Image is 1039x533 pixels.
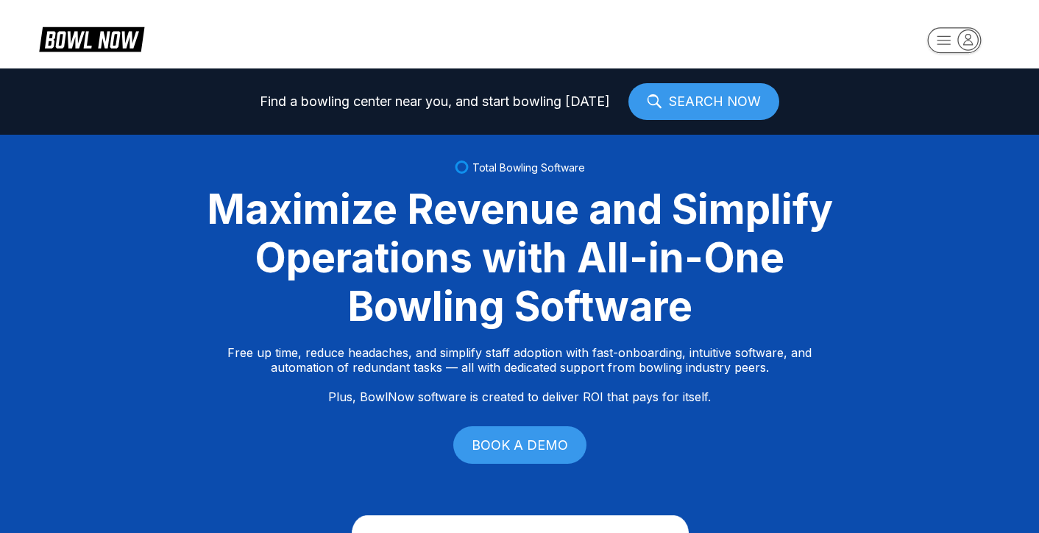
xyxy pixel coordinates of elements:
p: Free up time, reduce headaches, and simplify staff adoption with fast-onboarding, intuitive softw... [227,345,812,404]
a: BOOK A DEMO [453,426,586,464]
div: Maximize Revenue and Simplify Operations with All-in-One Bowling Software [188,185,851,331]
span: Find a bowling center near you, and start bowling [DATE] [260,94,610,109]
a: SEARCH NOW [628,83,779,120]
span: Total Bowling Software [472,161,585,174]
